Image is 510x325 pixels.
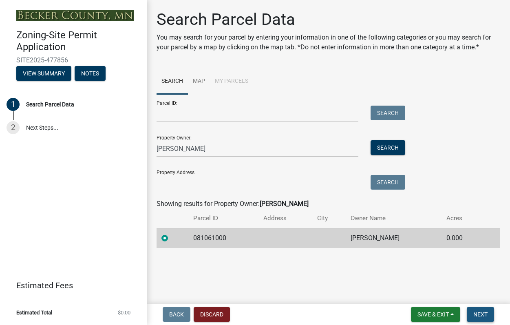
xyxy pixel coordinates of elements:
[157,69,188,95] a: Search
[188,209,258,228] th: Parcel ID
[346,228,442,248] td: [PERSON_NAME]
[16,56,130,64] span: SITE2025-477856
[473,311,488,318] span: Next
[346,209,442,228] th: Owner Name
[442,228,484,248] td: 0.000
[16,66,71,81] button: View Summary
[411,307,460,322] button: Save & Exit
[258,209,312,228] th: Address
[16,71,71,77] wm-modal-confirm: Summary
[157,10,500,29] h1: Search Parcel Data
[371,106,405,120] button: Search
[75,66,106,81] button: Notes
[169,311,184,318] span: Back
[312,209,346,228] th: City
[26,102,74,107] div: Search Parcel Data
[7,277,134,294] a: Estimated Fees
[260,200,309,208] strong: [PERSON_NAME]
[371,175,405,190] button: Search
[417,311,449,318] span: Save & Exit
[188,69,210,95] a: Map
[118,310,130,315] span: $0.00
[16,10,134,21] img: Becker County, Minnesota
[163,307,190,322] button: Back
[157,33,500,52] p: You may search for your parcel by entering your information in one of the following categories or...
[7,121,20,134] div: 2
[75,71,106,77] wm-modal-confirm: Notes
[188,228,258,248] td: 081061000
[194,307,230,322] button: Discard
[442,209,484,228] th: Acres
[467,307,494,322] button: Next
[371,140,405,155] button: Search
[16,310,52,315] span: Estimated Total
[157,199,500,209] div: Showing results for Property Owner:
[7,98,20,111] div: 1
[16,29,140,53] h4: Zoning-Site Permit Application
